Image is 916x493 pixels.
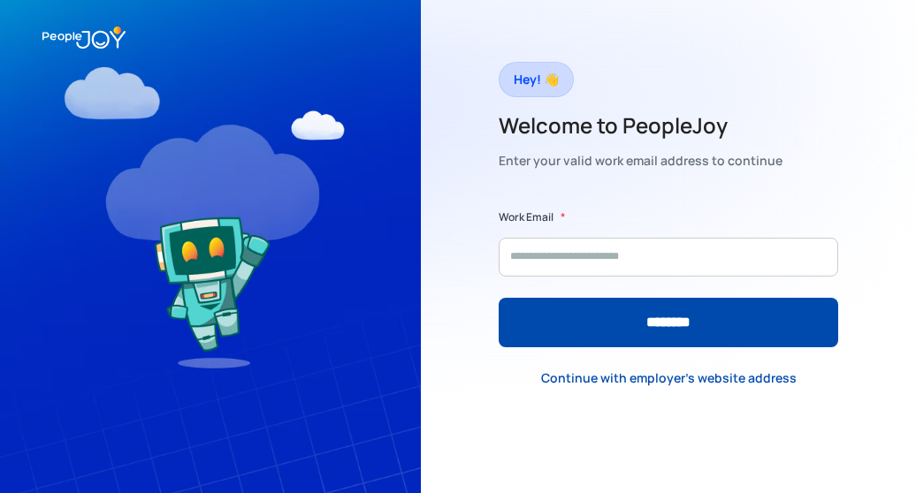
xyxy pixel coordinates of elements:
h2: Welcome to PeopleJoy [499,111,782,140]
div: Continue with employer's website address [541,369,797,387]
form: Form [499,209,838,347]
div: Hey! 👋 [514,67,559,92]
a: Continue with employer's website address [527,360,811,397]
label: Work Email [499,209,553,226]
div: Enter your valid work email address to continue [499,148,782,173]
